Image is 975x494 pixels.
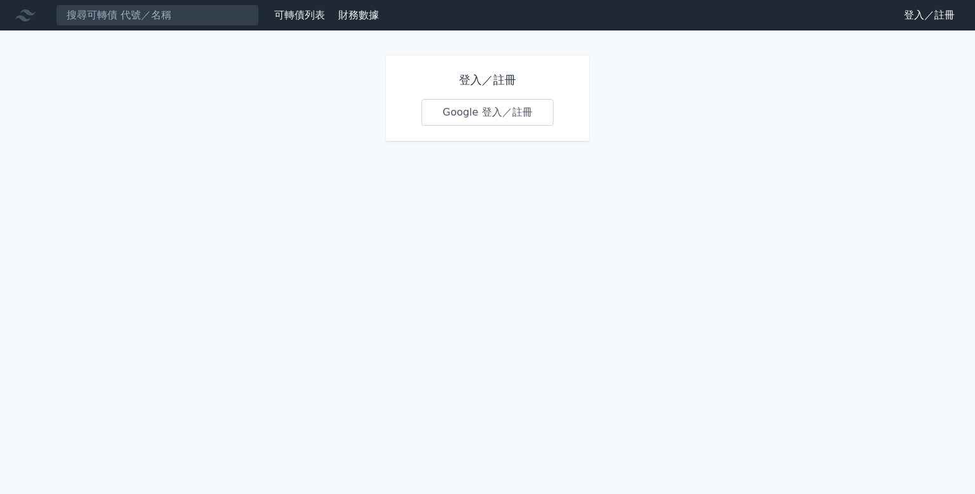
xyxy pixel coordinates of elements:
[274,9,325,21] a: 可轉債列表
[421,99,554,126] a: Google 登入／註冊
[421,71,554,89] h1: 登入／註冊
[56,4,259,26] input: 搜尋可轉債 代號／名稱
[338,9,379,21] a: 財務數據
[894,5,965,25] a: 登入／註冊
